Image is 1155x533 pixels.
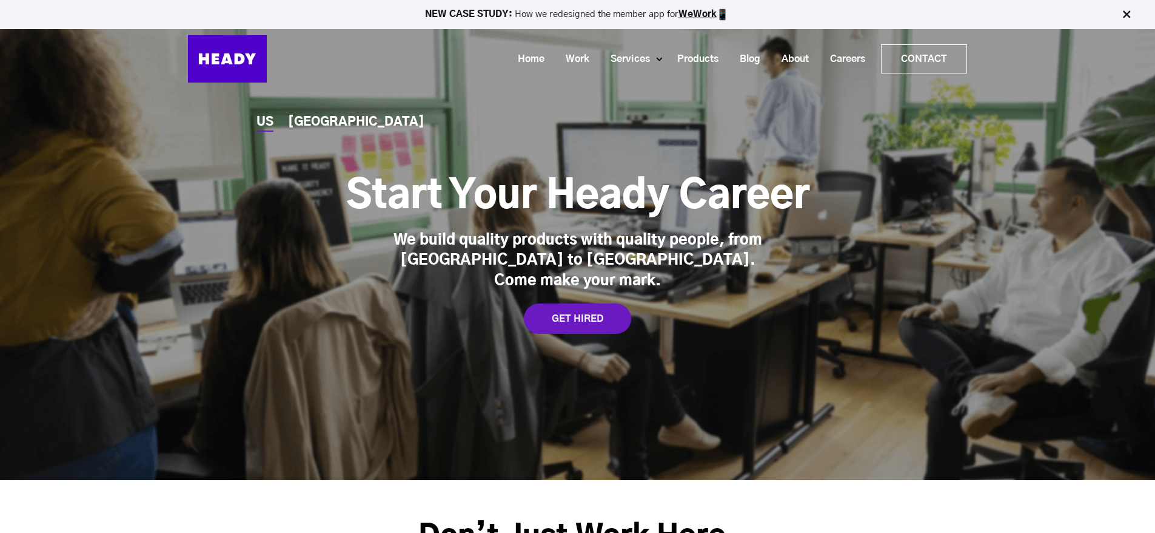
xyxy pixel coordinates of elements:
a: US [256,116,273,129]
h1: Start Your Heady Career [346,172,809,221]
img: Close Bar [1120,8,1133,21]
a: Work [551,48,595,70]
img: Heady_Logo_Web-01 (1) [188,35,267,83]
a: [GEOGRAPHIC_DATA] [288,116,424,129]
div: We build quality products with quality people, from [GEOGRAPHIC_DATA] to [GEOGRAPHIC_DATA]. Come ... [390,231,766,292]
img: app emoji [717,8,729,21]
p: How we redesigned the member app for [5,8,1150,21]
a: Services [595,48,656,70]
a: WeWork [678,10,717,19]
a: Contact [882,45,966,73]
a: Products [662,48,725,70]
a: GET HIRED [524,304,631,334]
strong: NEW CASE STUDY: [425,10,515,19]
div: Navigation Menu [279,44,967,73]
a: About [766,48,815,70]
a: Blog [725,48,766,70]
a: Careers [815,48,871,70]
a: Home [503,48,551,70]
